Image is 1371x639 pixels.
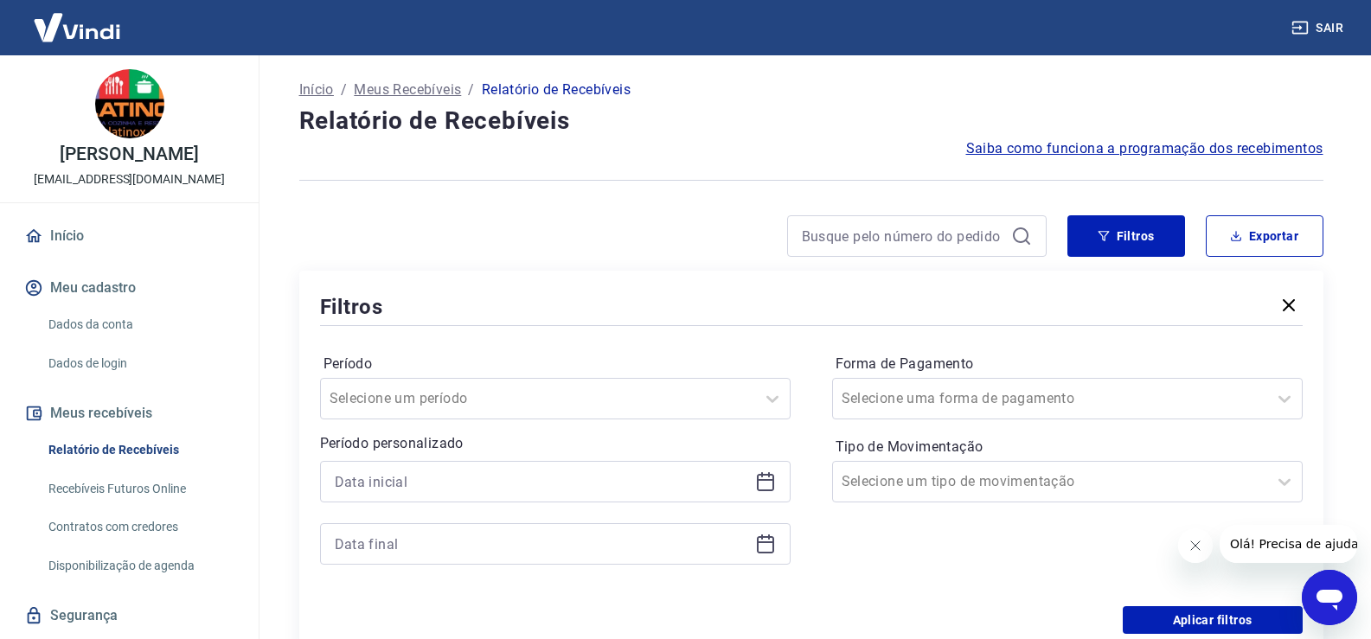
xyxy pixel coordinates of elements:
input: Data final [335,531,748,557]
button: Aplicar filtros [1123,606,1303,634]
img: 6e008a64-0de8-4df6-aeac-daa3a215f961.jpeg [95,69,164,138]
a: Dados de login [42,346,238,381]
p: [PERSON_NAME] [60,145,198,163]
iframe: Botão para abrir a janela de mensagens [1302,570,1357,625]
label: Forma de Pagamento [836,354,1299,374]
p: Relatório de Recebíveis [482,80,631,100]
a: Dados da conta [42,307,238,342]
p: [EMAIL_ADDRESS][DOMAIN_NAME] [34,170,225,189]
span: Olá! Precisa de ajuda? [10,12,145,26]
label: Período [324,354,787,374]
button: Exportar [1206,215,1323,257]
a: Início [21,217,238,255]
a: Disponibilização de agenda [42,548,238,584]
a: Início [299,80,334,100]
iframe: Mensagem da empresa [1220,525,1357,563]
p: / [468,80,474,100]
input: Busque pelo número do pedido [802,223,1004,249]
p: / [341,80,347,100]
a: Contratos com credores [42,509,238,545]
a: Saiba como funciona a programação dos recebimentos [966,138,1323,159]
h5: Filtros [320,293,384,321]
a: Segurança [21,597,238,635]
button: Filtros [1067,215,1185,257]
img: Vindi [21,1,133,54]
a: Meus Recebíveis [354,80,461,100]
h4: Relatório de Recebíveis [299,104,1323,138]
a: Relatório de Recebíveis [42,432,238,468]
button: Meu cadastro [21,269,238,307]
p: Período personalizado [320,433,791,454]
input: Data inicial [335,469,748,495]
label: Tipo de Movimentação [836,437,1299,457]
iframe: Fechar mensagem [1178,528,1213,563]
a: Recebíveis Futuros Online [42,471,238,507]
button: Meus recebíveis [21,394,238,432]
button: Sair [1288,12,1350,44]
